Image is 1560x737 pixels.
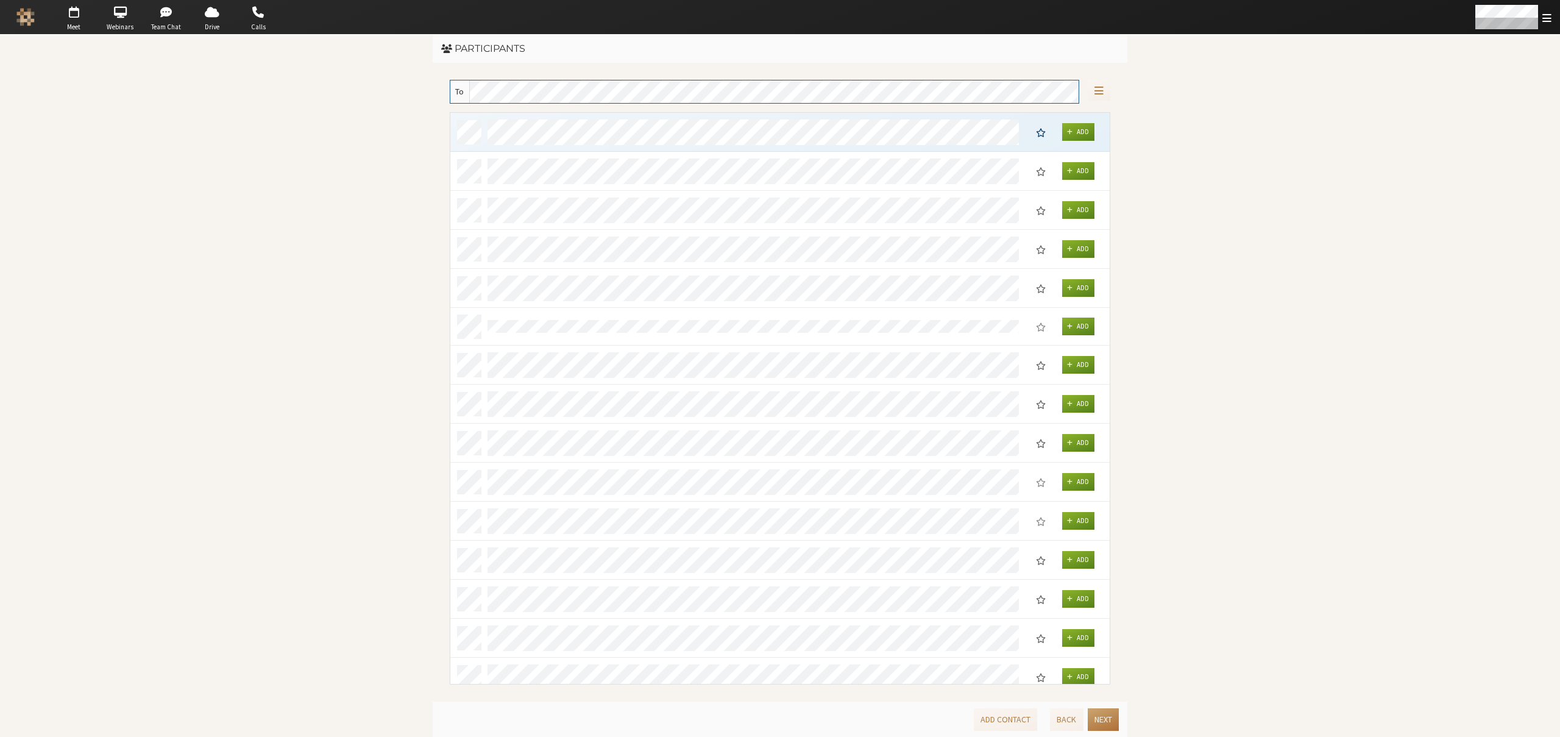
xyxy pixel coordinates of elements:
[1077,283,1089,292] span: Add
[1027,667,1053,686] button: Moderator
[1062,201,1095,219] button: Add
[1027,472,1053,491] button: This contact cannot be made moderator because they have no account.
[1027,394,1053,413] button: Moderator
[1062,356,1095,374] button: Add
[1027,122,1053,141] button: Moderator
[1027,511,1053,530] button: This contact cannot be made moderator because they have no account.
[1088,80,1110,101] button: Open menu
[1077,516,1089,525] span: Add
[1062,629,1095,647] button: Add
[450,113,1111,685] div: grid
[99,22,141,32] span: Webinars
[1077,633,1089,642] span: Add
[1062,512,1095,530] button: Add
[1027,433,1053,452] button: Moderator
[1077,166,1089,175] span: Add
[1077,322,1089,330] span: Add
[1530,705,1551,728] iframe: Chat
[1077,360,1089,369] span: Add
[1077,244,1089,253] span: Add
[980,714,1030,725] span: Add Contact
[1062,318,1095,335] button: Add
[1062,590,1095,608] button: Add
[1027,628,1053,647] button: Moderator
[1027,200,1053,219] button: Moderator
[1062,240,1095,258] button: Add
[1062,162,1095,180] button: Add
[1077,205,1089,214] span: Add
[441,43,1119,54] h3: Participants
[1077,555,1089,564] span: Add
[1088,708,1119,731] button: Next
[1062,551,1095,569] button: Add
[1027,278,1053,297] button: Moderator
[1027,355,1053,374] button: Moderator
[1062,473,1095,491] button: Add
[1077,399,1089,408] span: Add
[145,22,188,32] span: Team Chat
[1027,550,1053,569] button: Moderator
[974,708,1037,731] button: Add Contact
[1027,589,1053,608] button: Moderator
[1027,316,1053,336] button: This contact cannot be made moderator because they have no account.
[1077,594,1089,603] span: Add
[191,22,233,32] span: Drive
[1077,477,1089,486] span: Add
[1062,279,1095,297] button: Add
[52,22,95,32] span: Meet
[1062,395,1095,413] button: Add
[1077,672,1089,681] span: Add
[1077,127,1089,136] span: Add
[237,22,280,32] span: Calls
[1062,123,1095,141] button: Add
[1077,438,1089,447] span: Add
[1027,161,1053,180] button: Moderator
[450,80,470,103] div: To
[16,8,35,26] img: Iotum
[1027,239,1053,258] button: Moderator
[1050,708,1083,731] button: Back
[1062,668,1095,686] button: Add
[1062,434,1095,452] button: Add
